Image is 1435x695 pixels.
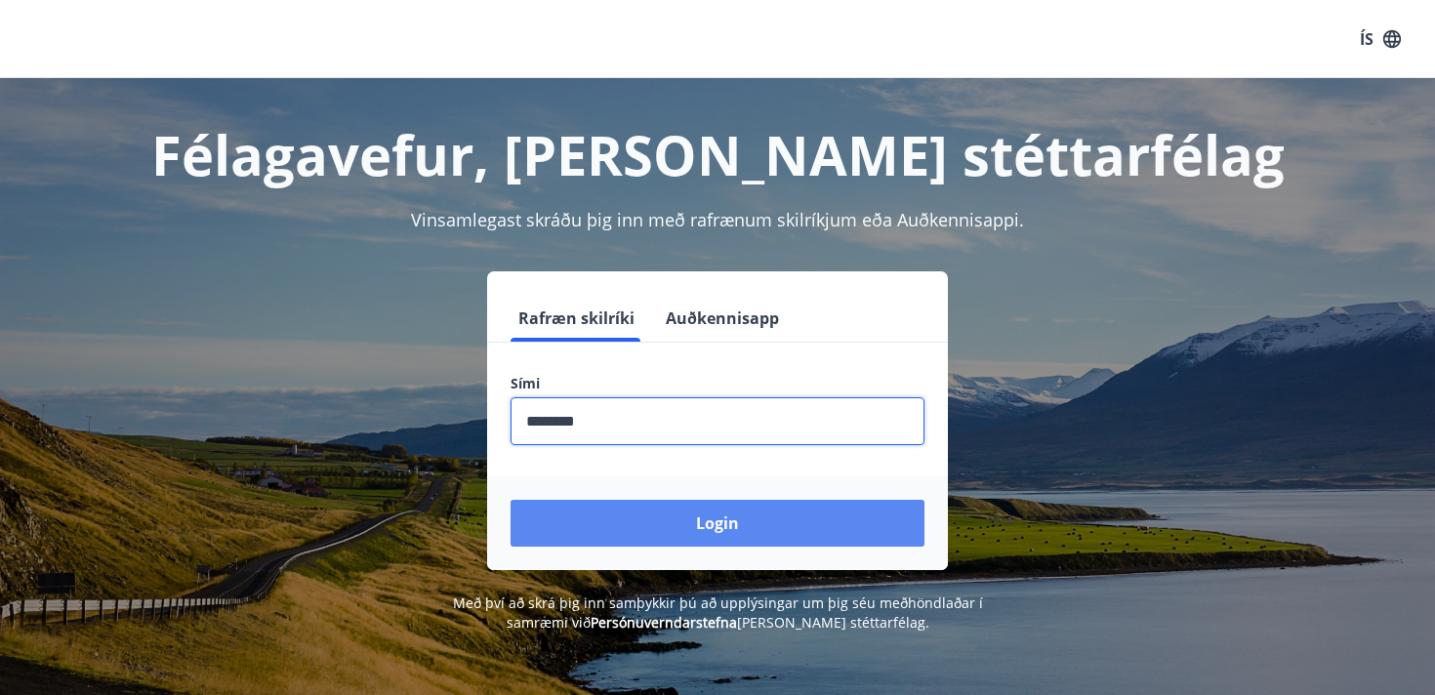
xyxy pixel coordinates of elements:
[511,295,642,342] button: Rafræn skilríki
[511,374,924,393] label: Sími
[38,117,1397,191] h1: Félagavefur, [PERSON_NAME] stéttarfélag
[511,500,924,547] button: Login
[658,295,787,342] button: Auðkennisapp
[453,593,983,632] span: Með því að skrá þig inn samþykkir þú að upplýsingar um þig séu meðhöndlaðar í samræmi við [PERSON...
[591,613,737,632] a: Persónuverndarstefna
[411,208,1024,231] span: Vinsamlegast skráðu þig inn með rafrænum skilríkjum eða Auðkennisappi.
[1349,21,1412,57] button: ÍS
